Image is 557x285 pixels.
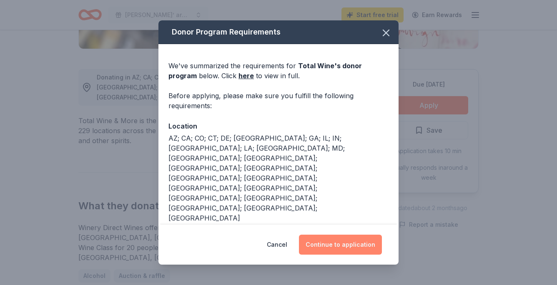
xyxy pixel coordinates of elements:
[299,235,382,255] button: Continue to application
[158,20,399,44] div: Donor Program Requirements
[267,235,287,255] button: Cancel
[168,91,389,111] div: Before applying, please make sure you fulfill the following requirements:
[168,121,389,131] div: Location
[168,133,389,223] div: AZ; CA; CO; CT; DE; [GEOGRAPHIC_DATA]; GA; IL; IN; [GEOGRAPHIC_DATA]; LA; [GEOGRAPHIC_DATA]; MD; ...
[238,71,254,81] a: here
[168,61,389,81] div: We've summarized the requirements for below. Click to view in full.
